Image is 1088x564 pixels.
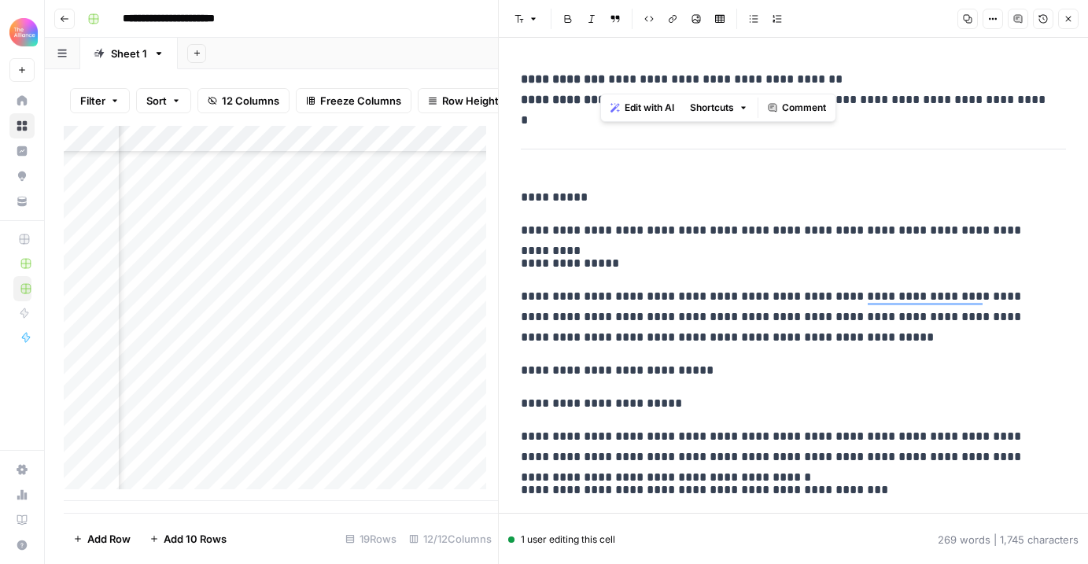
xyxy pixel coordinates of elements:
[80,93,105,109] span: Filter
[508,533,615,547] div: 1 user editing this cell
[9,113,35,138] a: Browse
[604,98,680,118] button: Edit with AI
[9,533,35,558] button: Help + Support
[9,457,35,482] a: Settings
[442,93,499,109] span: Row Height
[9,482,35,507] a: Usage
[625,101,674,115] span: Edit with AI
[9,507,35,533] a: Learning Hub
[339,526,403,551] div: 19 Rows
[111,46,147,61] div: Sheet 1
[684,98,754,118] button: Shortcuts
[9,189,35,214] a: Your Data
[80,38,178,69] a: Sheet 1
[762,98,832,118] button: Comment
[197,88,290,113] button: 12 Columns
[9,138,35,164] a: Insights
[320,93,401,109] span: Freeze Columns
[296,88,411,113] button: Freeze Columns
[70,88,130,113] button: Filter
[9,13,35,52] button: Workspace: Alliance
[64,526,140,551] button: Add Row
[222,93,279,109] span: 12 Columns
[938,532,1079,547] div: 269 words | 1,745 characters
[9,18,38,46] img: Alliance Logo
[403,526,498,551] div: 12/12 Columns
[690,101,734,115] span: Shortcuts
[418,88,509,113] button: Row Height
[782,101,826,115] span: Comment
[146,93,167,109] span: Sort
[136,88,191,113] button: Sort
[140,526,236,551] button: Add 10 Rows
[9,164,35,189] a: Opportunities
[164,531,227,547] span: Add 10 Rows
[9,88,35,113] a: Home
[87,531,131,547] span: Add Row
